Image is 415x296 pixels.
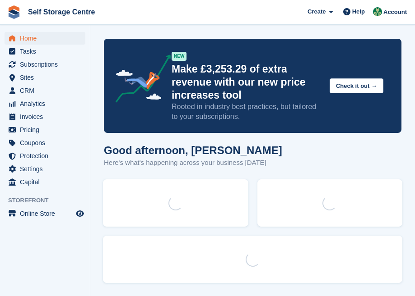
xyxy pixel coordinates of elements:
[20,176,74,188] span: Capital
[20,58,74,71] span: Subscriptions
[172,52,187,61] div: NEW
[75,208,85,219] a: Preview store
[108,55,171,106] img: price-adjustments-announcement-icon-8257ccfd72463d97f412b2fc003d46551f7dbcb40ab6d574587a9cd5c0d94...
[20,45,74,58] span: Tasks
[5,97,85,110] a: menu
[352,7,365,16] span: Help
[20,150,74,162] span: Protection
[308,7,326,16] span: Create
[5,110,85,123] a: menu
[5,123,85,136] a: menu
[383,8,407,17] span: Account
[104,144,282,156] h1: Good afternoon, [PERSON_NAME]
[5,150,85,162] a: menu
[373,7,382,16] img: Neil Taylor
[20,123,74,136] span: Pricing
[20,110,74,123] span: Invoices
[20,207,74,220] span: Online Store
[20,71,74,84] span: Sites
[172,102,322,122] p: Rooted in industry best practices, but tailored to your subscriptions.
[5,32,85,45] a: menu
[5,207,85,220] a: menu
[172,63,322,102] p: Make £3,253.29 of extra revenue with our new price increases tool
[20,84,74,97] span: CRM
[5,137,85,149] a: menu
[8,196,90,205] span: Storefront
[5,58,85,71] a: menu
[20,163,74,175] span: Settings
[24,5,98,19] a: Self Storage Centre
[104,158,282,168] p: Here's what's happening across your business [DATE]
[330,78,383,93] button: Check it out →
[5,45,85,58] a: menu
[20,32,74,45] span: Home
[5,176,85,188] a: menu
[5,71,85,84] a: menu
[7,5,21,19] img: stora-icon-8386f47178a22dfd0bd8f6a31ec36ba5ce8667c1dd55bd0f319d3a0aa187defe.svg
[20,97,74,110] span: Analytics
[5,163,85,175] a: menu
[20,137,74,149] span: Coupons
[5,84,85,97] a: menu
